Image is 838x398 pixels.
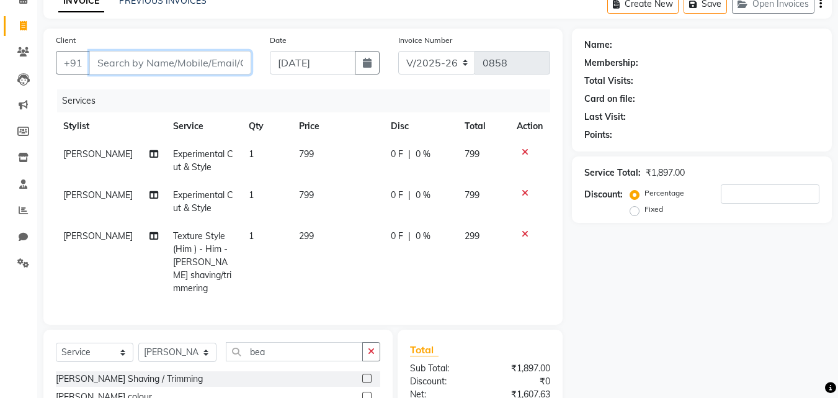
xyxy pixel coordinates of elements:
[584,166,641,179] div: Service Total:
[166,112,241,140] th: Service
[465,230,479,242] span: 299
[391,148,403,161] span: 0 F
[457,112,510,140] th: Total
[416,230,430,243] span: 0 %
[173,230,231,294] span: Texture Style(Him ) - Him - [PERSON_NAME] shaving/trimmering
[584,38,612,52] div: Name:
[646,166,685,179] div: ₹1,897.00
[292,112,383,140] th: Price
[509,112,550,140] th: Action
[63,230,133,242] span: [PERSON_NAME]
[644,204,663,215] label: Fixed
[480,362,559,375] div: ₹1,897.00
[173,148,233,173] span: Experimental Cut & Style
[584,75,633,88] div: Total Visits:
[56,35,76,46] label: Client
[56,112,166,140] th: Stylist
[408,148,411,161] span: |
[584,93,635,106] div: Card on file:
[89,51,251,75] input: Search by Name/Mobile/Email/Code
[401,362,480,375] div: Sub Total:
[57,89,559,112] div: Services
[391,189,403,202] span: 0 F
[584,188,623,201] div: Discount:
[299,148,314,160] span: 799
[408,230,411,243] span: |
[416,148,430,161] span: 0 %
[584,111,626,124] div: Last Visit:
[391,230,403,243] span: 0 F
[465,189,479,201] span: 799
[56,51,91,75] button: +91
[465,148,479,160] span: 799
[401,375,480,388] div: Discount:
[644,188,684,199] label: Percentage
[383,112,457,140] th: Disc
[408,189,411,202] span: |
[56,373,203,386] div: [PERSON_NAME] Shaving / Trimming
[410,343,439,356] span: Total
[226,342,363,361] input: Search or Scan
[249,189,254,201] span: 1
[416,189,430,202] span: 0 %
[584,57,638,70] div: Membership:
[270,35,287,46] label: Date
[63,148,133,160] span: [PERSON_NAME]
[173,189,233,214] span: Experimental Cut & Style
[584,129,612,142] div: Points:
[249,230,254,242] span: 1
[249,148,254,160] span: 1
[299,189,314,201] span: 799
[299,230,314,242] span: 299
[398,35,452,46] label: Invoice Number
[63,189,133,201] span: [PERSON_NAME]
[480,375,559,388] div: ₹0
[241,112,292,140] th: Qty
